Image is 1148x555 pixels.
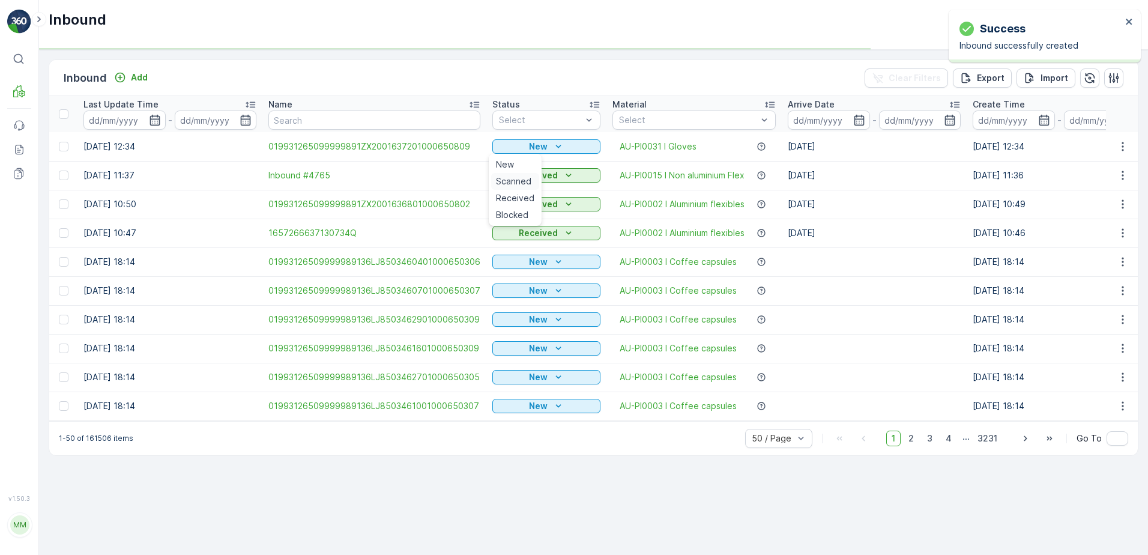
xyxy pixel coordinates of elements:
[620,314,737,326] a: AU-PI0003 I Coffee capsules
[77,334,262,363] td: [DATE] 18:14
[529,400,548,412] p: New
[68,237,97,247] span: 1.36 kg
[268,371,480,383] span: 01993126509999989136LJ8503462701000650305
[59,199,68,209] div: Toggle Row Selected
[268,285,480,297] a: 01993126509999989136LJ8503460701000650307
[492,341,600,356] button: New
[953,68,1012,88] button: Export
[59,142,68,151] div: Toggle Row Selected
[59,171,68,180] div: Toggle Row Selected
[496,159,514,171] span: New
[77,190,262,219] td: [DATE] 10:50
[903,431,919,446] span: 2
[7,10,31,34] img: logo
[788,111,870,130] input: dd/mm/yyyy
[782,132,967,161] td: [DATE]
[77,363,262,392] td: [DATE] 18:14
[782,190,967,219] td: [DATE]
[496,192,534,204] span: Received
[59,372,68,382] div: Toggle Row Selected
[77,219,262,247] td: [DATE] 10:47
[7,505,31,545] button: MM
[519,227,558,239] p: Received
[1041,72,1068,84] p: Import
[529,342,548,354] p: New
[59,401,68,411] div: Toggle Row Selected
[788,99,835,111] p: Arrive Date
[268,314,480,326] a: 01993126509999989136LJ8503462901000650309
[492,255,600,269] button: New
[980,20,1026,37] p: Success
[268,227,480,239] a: 1657266637130734Q
[1064,111,1146,130] input: dd/mm/yyyy
[499,114,582,126] p: Select
[268,400,480,412] a: 01993126509999989136LJ8503461001000650307
[620,169,745,181] span: AU-PI0015 I Non aluminium Flex
[268,99,292,111] p: Name
[620,342,737,354] a: AU-PI0003 I Coffee capsules
[782,161,967,190] td: [DATE]
[959,40,1122,52] p: Inbound successfully created
[64,70,107,86] p: Inbound
[10,515,29,535] div: MM
[620,371,737,383] span: AU-PI0003 I Coffee capsules
[529,285,548,297] p: New
[268,111,480,130] input: Search
[59,434,133,443] p: 1-50 of 161506 items
[977,72,1005,84] p: Export
[67,296,85,306] span: 0 kg
[492,284,600,298] button: New
[492,399,600,413] button: New
[77,247,262,276] td: [DATE] 18:14
[620,400,737,412] a: AU-PI0003 I Coffee capsules
[865,68,948,88] button: Clear Filters
[620,285,737,297] span: AU-PI0003 I Coffee capsules
[74,256,210,267] span: AU-PI0002 I Aluminium flexibles
[492,168,600,183] button: Received
[1017,68,1075,88] button: Import
[268,256,480,268] a: 01993126509999989136LJ8503460401000650306
[620,227,745,239] a: AU-PI0002 I Aluminium flexibles
[886,431,901,446] span: 1
[782,219,967,247] td: [DATE]
[1125,17,1134,28] button: close
[492,99,520,111] p: Status
[962,431,970,446] p: ...
[492,312,600,327] button: New
[612,99,647,111] p: Material
[268,198,480,210] span: 019931265099999891ZX2001636801000650802
[10,197,40,207] span: Name :
[1077,432,1102,444] span: Go To
[77,132,262,161] td: [DATE] 12:34
[620,256,737,268] span: AU-PI0003 I Coffee capsules
[620,141,696,153] span: AU-PI0031 I Gloves
[972,431,1003,446] span: 3231
[529,314,548,326] p: New
[492,226,600,240] button: Received
[973,111,1055,130] input: dd/mm/yyyy
[77,161,262,190] td: [DATE] 11:37
[59,344,68,353] div: Toggle Row Selected
[83,111,166,130] input: dd/mm/yyyy
[496,209,528,221] span: Blocked
[59,315,68,324] div: Toggle Row Selected
[59,257,68,267] div: Toggle Row Selected
[109,70,153,85] button: Add
[529,371,548,383] p: New
[973,99,1025,111] p: Create Time
[10,256,74,267] span: Material Type :
[168,113,172,127] p: -
[10,217,64,227] span: Arrive Date :
[64,217,92,227] span: [DATE]
[77,305,262,334] td: [DATE] 18:14
[268,342,480,354] a: 01993126509999989136LJ8503461601000650309
[889,72,941,84] p: Clear Filters
[59,286,68,296] div: Toggle Row Selected
[879,111,961,130] input: dd/mm/yyyy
